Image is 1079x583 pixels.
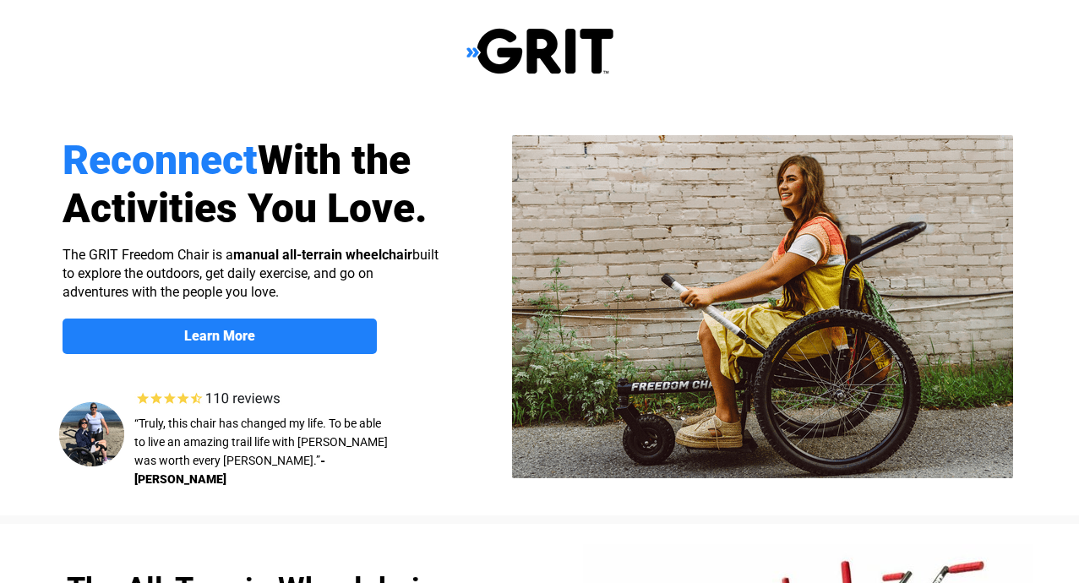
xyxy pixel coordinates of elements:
[184,328,255,344] strong: Learn More
[134,417,388,467] span: “Truly, this chair has changed my life. To be able to live an amazing trail life with [PERSON_NAM...
[233,247,412,263] strong: manual all-terrain wheelchair
[63,184,428,232] span: Activities You Love.
[63,247,439,300] span: The GRIT Freedom Chair is a built to explore the outdoors, get daily exercise, and go on adventur...
[63,319,377,354] a: Learn More
[258,136,411,184] span: With the
[63,136,258,184] span: Reconnect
